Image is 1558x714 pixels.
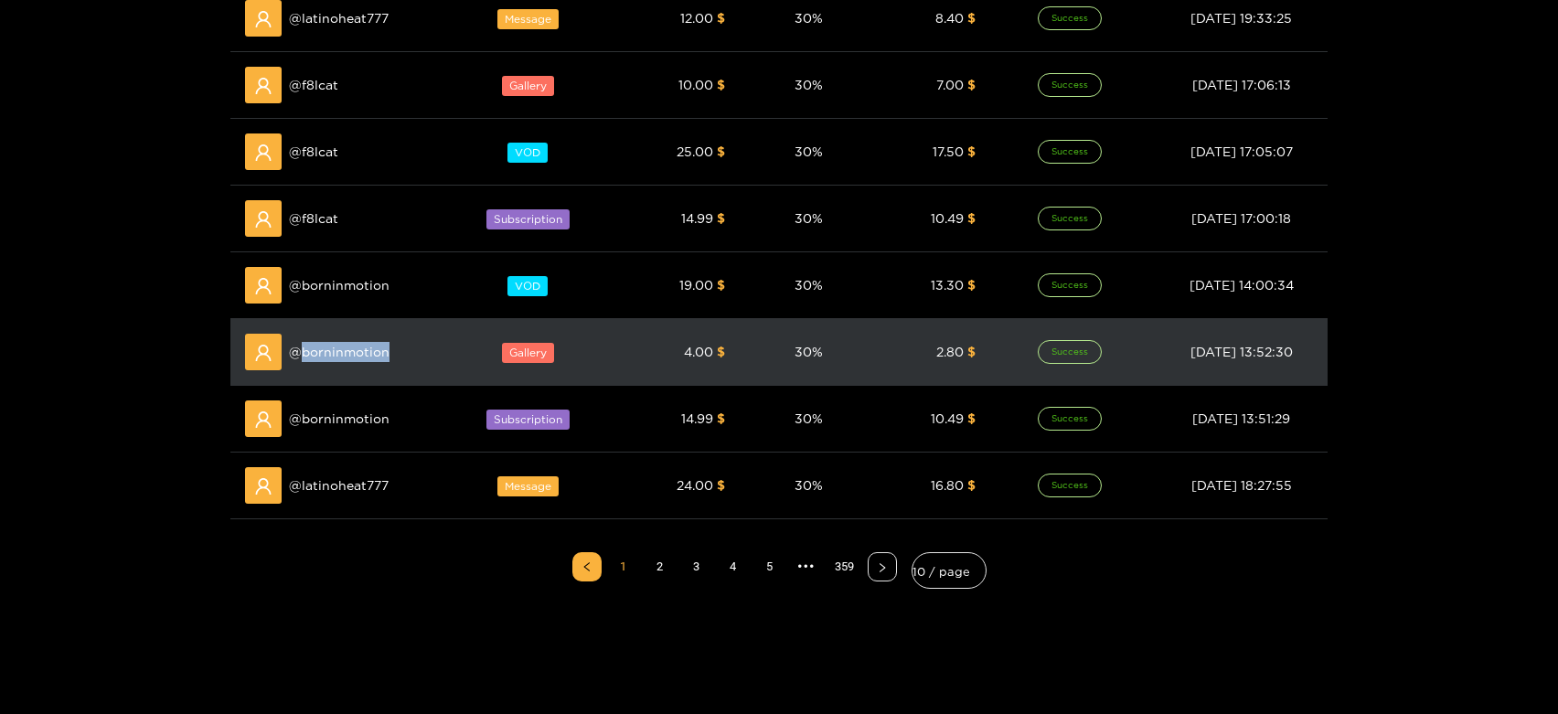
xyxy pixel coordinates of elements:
[497,476,559,496] span: Message
[1190,345,1293,358] span: [DATE] 13:52:30
[756,553,784,581] a: 5
[677,144,713,158] span: 25.00
[912,558,986,583] span: 10 / page
[1192,78,1291,91] span: [DATE] 17:06:13
[502,343,554,363] span: Gallery
[828,552,860,581] li: 359
[254,144,272,162] span: user
[877,562,888,573] span: right
[507,143,548,163] span: VOD
[936,345,964,358] span: 2.80
[717,144,725,158] span: $
[717,345,725,358] span: $
[289,142,338,162] span: @ f8lcat
[1038,273,1102,297] span: Success
[254,410,272,429] span: user
[1038,140,1102,164] span: Success
[717,211,725,225] span: $
[254,477,272,496] span: user
[646,553,674,581] a: 2
[497,9,559,29] span: Message
[289,409,389,429] span: @ borninmotion
[507,276,548,296] span: VOD
[1038,6,1102,30] span: Success
[720,553,747,581] a: 4
[254,10,272,28] span: user
[254,210,272,229] span: user
[795,411,823,425] span: 30 %
[795,278,823,292] span: 30 %
[289,342,389,362] span: @ borninmotion
[936,78,964,91] span: 7.00
[679,278,713,292] span: 19.00
[289,75,338,95] span: @ f8lcat
[572,552,602,581] li: Previous Page
[1038,73,1102,97] span: Success
[582,561,592,572] span: left
[680,11,713,25] span: 12.00
[1190,11,1292,25] span: [DATE] 19:33:25
[967,411,976,425] span: $
[792,552,821,581] span: •••
[795,211,823,225] span: 30 %
[717,278,725,292] span: $
[677,478,713,492] span: 24.00
[1038,207,1102,230] span: Success
[486,209,570,229] span: Subscription
[1038,474,1102,497] span: Success
[717,11,725,25] span: $
[931,411,964,425] span: 10.49
[1191,478,1292,492] span: [DATE] 18:27:55
[829,553,859,581] a: 359
[933,144,964,158] span: 17.50
[967,78,976,91] span: $
[1190,278,1294,292] span: [DATE] 14:00:34
[931,278,964,292] span: 13.30
[684,345,713,358] span: 4.00
[792,552,821,581] li: Next 5 Pages
[678,78,713,91] span: 10.00
[967,11,976,25] span: $
[289,8,389,28] span: @ latinoheat777
[795,78,823,91] span: 30 %
[683,553,710,581] a: 3
[868,552,897,581] li: Next Page
[1191,211,1291,225] span: [DATE] 17:00:18
[254,344,272,362] span: user
[717,78,725,91] span: $
[289,475,389,496] span: @ latinoheat777
[572,552,602,581] button: left
[289,208,338,229] span: @ f8lcat
[967,278,976,292] span: $
[289,275,389,295] span: @ borninmotion
[719,552,748,581] li: 4
[795,144,823,158] span: 30 %
[931,211,964,225] span: 10.49
[717,478,725,492] span: $
[646,552,675,581] li: 2
[1038,407,1102,431] span: Success
[502,76,554,96] span: Gallery
[717,411,725,425] span: $
[868,552,897,581] button: right
[795,11,823,25] span: 30 %
[254,77,272,95] span: user
[967,345,976,358] span: $
[610,553,637,581] a: 1
[254,277,272,295] span: user
[681,211,713,225] span: 14.99
[486,410,570,430] span: Subscription
[681,411,713,425] span: 14.99
[609,552,638,581] li: 1
[967,478,976,492] span: $
[755,552,784,581] li: 5
[931,478,964,492] span: 16.80
[1038,340,1102,364] span: Success
[795,478,823,492] span: 30 %
[967,211,976,225] span: $
[1190,144,1293,158] span: [DATE] 17:05:07
[967,144,976,158] span: $
[682,552,711,581] li: 3
[1192,411,1290,425] span: [DATE] 13:51:29
[935,11,964,25] span: 8.40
